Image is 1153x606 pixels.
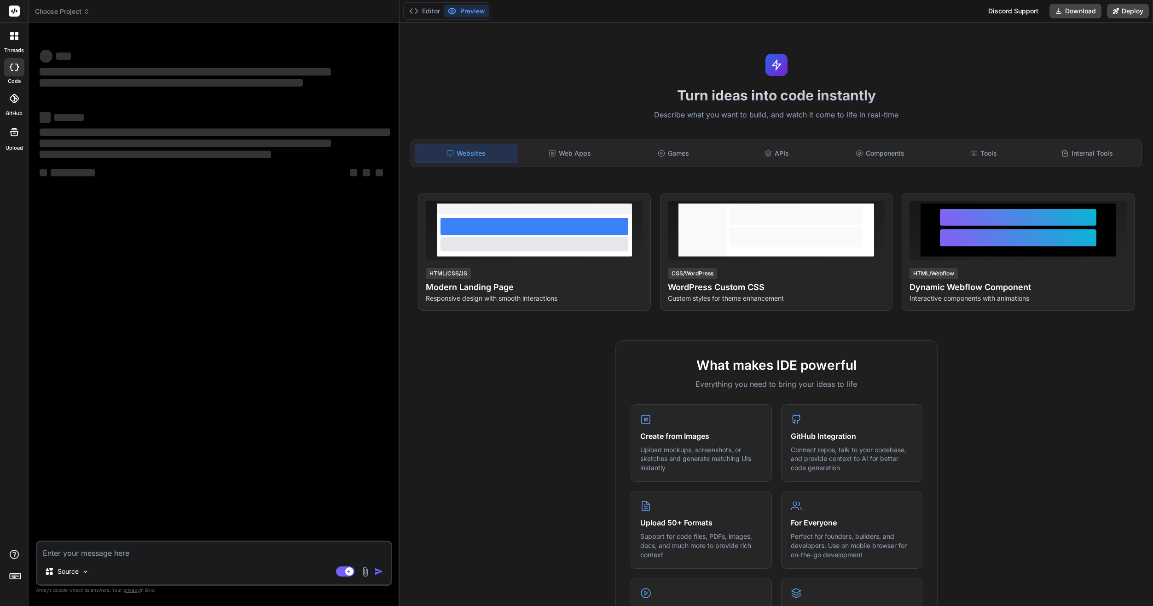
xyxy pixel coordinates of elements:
h4: Modern Landing Page [426,281,643,294]
span: Choose Project [35,7,90,16]
label: Upload [6,144,23,152]
div: HTML/Webflow [910,268,958,279]
span: ‌ [40,112,51,123]
p: Describe what you want to build, and watch it come to life in real-time [405,109,1147,121]
h4: GitHub Integration [791,431,913,442]
img: icon [374,567,383,576]
div: Web Apps [519,144,621,163]
div: Internal Tools [1036,144,1138,163]
p: Interactive components with animations [910,294,1127,303]
div: Tools [933,144,1035,163]
span: ‌ [40,128,390,136]
span: privacy [123,587,140,593]
span: ‌ [350,169,357,176]
span: ‌ [40,169,47,176]
h4: Upload 50+ Formats [640,517,762,528]
p: Always double-check its answers. Your in Bind [36,586,392,594]
span: ‌ [54,114,84,121]
p: Responsive design with smooth interactions [426,294,643,303]
img: Pick Models [81,568,89,576]
label: code [8,77,21,85]
button: Download [1049,4,1101,18]
label: threads [4,47,24,54]
span: ‌ [51,169,95,176]
p: Source [58,567,79,576]
div: Components [829,144,931,163]
h4: Dynamic Webflow Component [910,281,1127,294]
p: Custom styles for theme enhancement [668,294,885,303]
p: Everything you need to bring your ideas to life [631,379,922,390]
label: GitHub [6,110,23,117]
div: Games [623,144,724,163]
h1: Turn ideas into code instantly [405,87,1147,104]
span: ‌ [40,79,303,87]
h2: What makes IDE powerful [631,355,922,375]
p: Connect repos, talk to your codebase, and provide context to AI for better code generation [791,445,913,472]
span: ‌ [363,169,370,176]
span: ‌ [40,68,331,76]
div: Discord Support [983,4,1044,18]
span: ‌ [40,151,271,158]
span: ‌ [56,52,71,60]
span: ‌ [40,140,331,147]
p: Perfect for founders, builders, and developers. Use on mobile browser for on-the-go development [791,532,913,559]
div: HTML/CSS/JS [426,268,471,279]
h4: Create from Images [640,431,762,442]
button: Editor [406,5,444,17]
div: CSS/WordPress [668,268,717,279]
h4: WordPress Custom CSS [668,281,885,294]
span: ‌ [40,50,52,63]
img: attachment [360,566,371,577]
button: Deploy [1107,4,1149,18]
div: APIs [726,144,828,163]
span: ‌ [376,169,383,176]
p: Upload mockups, screenshots, or sketches and generate matching UIs instantly [640,445,762,472]
button: Preview [444,5,489,17]
p: Support for code files, PDFs, images, docs, and much more to provide rich context [640,532,762,559]
h4: For Everyone [791,517,913,528]
div: Websites [415,144,517,163]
